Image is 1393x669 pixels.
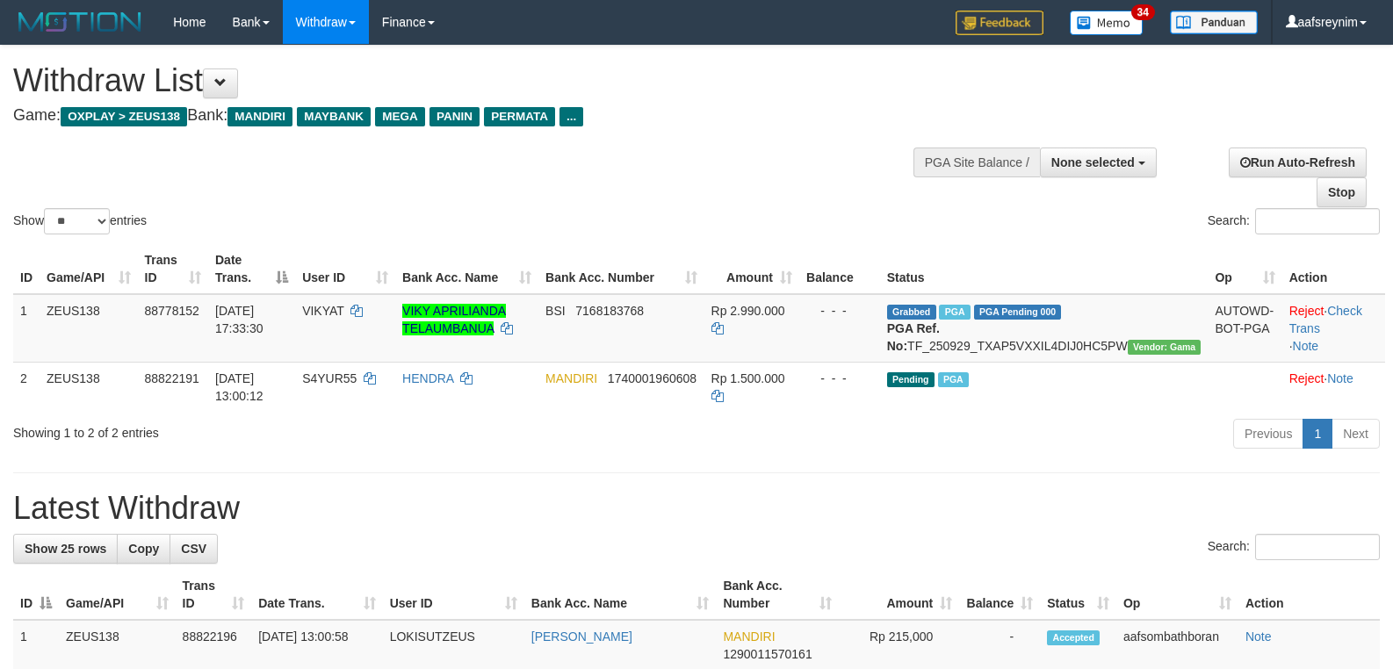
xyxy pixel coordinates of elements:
img: panduan.png [1170,11,1258,34]
th: Status [880,244,1209,294]
a: VIKY APRILIANDA TELAUMBANUA [402,304,506,335]
input: Search: [1255,208,1380,234]
span: None selected [1051,155,1135,169]
a: Stop [1317,177,1367,207]
td: · · [1282,294,1385,363]
th: Status: activate to sort column ascending [1040,570,1116,620]
span: 34 [1131,4,1155,20]
button: None selected [1040,147,1157,177]
a: Note [1245,629,1272,644]
th: Bank Acc. Number: activate to sort column ascending [538,244,704,294]
th: User ID: activate to sort column ascending [383,570,524,620]
a: 1 [1303,419,1332,449]
div: - - - [806,370,873,387]
span: Accepted [1047,630,1100,645]
td: · [1282,362,1385,412]
label: Show entries [13,208,147,234]
th: Balance [799,244,880,294]
input: Search: [1255,534,1380,560]
h4: Game: Bank: [13,107,911,125]
th: Bank Acc. Number: activate to sort column ascending [716,570,839,620]
th: Op: activate to sort column ascending [1116,570,1238,620]
span: S4YUR55 [302,371,357,385]
td: 2 [13,362,40,412]
a: Previous [1233,419,1303,449]
b: PGA Ref. No: [887,321,940,353]
span: BSI [545,304,566,318]
span: PGA Pending [974,305,1062,320]
th: Action [1282,244,1385,294]
th: Trans ID: activate to sort column ascending [138,244,208,294]
th: User ID: activate to sort column ascending [295,244,395,294]
span: OXPLAY > ZEUS138 [61,107,187,126]
span: PANIN [429,107,480,126]
th: ID: activate to sort column descending [13,570,59,620]
span: Pending [887,372,935,387]
th: Action [1238,570,1380,620]
a: CSV [170,534,218,564]
span: Copy 1740001960608 to clipboard [608,371,696,385]
span: Grabbed [887,305,936,320]
span: [DATE] 13:00:12 [215,371,263,403]
td: ZEUS138 [40,294,138,363]
a: [PERSON_NAME] [531,629,632,644]
th: Op: activate to sort column ascending [1208,244,1281,294]
a: Show 25 rows [13,534,118,564]
td: TF_250929_TXAP5VXXIL4DIJ0HC5PW [880,294,1209,363]
a: Note [1293,339,1319,353]
span: 88778152 [145,304,199,318]
th: Amount: activate to sort column ascending [839,570,959,620]
th: Trans ID: activate to sort column ascending [176,570,252,620]
span: Copy 7168183768 to clipboard [575,304,644,318]
span: MANDIRI [723,629,775,644]
span: MANDIRI [227,107,292,126]
a: Run Auto-Refresh [1229,147,1367,177]
th: ID [13,244,40,294]
span: Vendor URL: https://trx31.1velocity.biz [1128,340,1202,355]
span: Rp 2.990.000 [711,304,785,318]
th: Date Trans.: activate to sort column descending [208,244,295,294]
img: Button%20Memo.svg [1070,11,1144,35]
th: Game/API: activate to sort column ascending [59,570,176,620]
span: MAYBANK [297,107,371,126]
span: CSV [181,542,206,556]
th: Balance: activate to sort column ascending [959,570,1040,620]
label: Search: [1208,208,1380,234]
span: Show 25 rows [25,542,106,556]
span: [DATE] 17:33:30 [215,304,263,335]
span: Copy 1290011570161 to clipboard [723,647,812,661]
div: Showing 1 to 2 of 2 entries [13,417,567,442]
a: Copy [117,534,170,564]
th: Amount: activate to sort column ascending [704,244,799,294]
h1: Withdraw List [13,63,911,98]
img: Feedback.jpg [956,11,1043,35]
td: 1 [13,294,40,363]
span: MEGA [375,107,425,126]
a: Reject [1289,371,1324,385]
td: ZEUS138 [40,362,138,412]
th: Game/API: activate to sort column ascending [40,244,138,294]
th: Date Trans.: activate to sort column ascending [251,570,383,620]
a: Note [1327,371,1353,385]
span: VIKYAT [302,304,343,318]
td: AUTOWD-BOT-PGA [1208,294,1281,363]
span: PERMATA [484,107,555,126]
span: 88822191 [145,371,199,385]
select: Showentries [44,208,110,234]
label: Search: [1208,534,1380,560]
span: Copy [128,542,159,556]
th: Bank Acc. Name: activate to sort column ascending [395,244,538,294]
span: ... [559,107,583,126]
th: Bank Acc. Name: activate to sort column ascending [524,570,717,620]
a: Check Trans [1289,304,1362,335]
h1: Latest Withdraw [13,491,1380,526]
span: Rp 1.500.000 [711,371,785,385]
a: Reject [1289,304,1324,318]
span: MANDIRI [545,371,597,385]
div: - - - [806,302,873,320]
a: HENDRA [402,371,453,385]
span: Marked by aafchomsokheang [938,372,969,387]
img: MOTION_logo.png [13,9,147,35]
div: PGA Site Balance / [913,147,1040,177]
span: Marked by aafchomsokheang [939,305,970,320]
